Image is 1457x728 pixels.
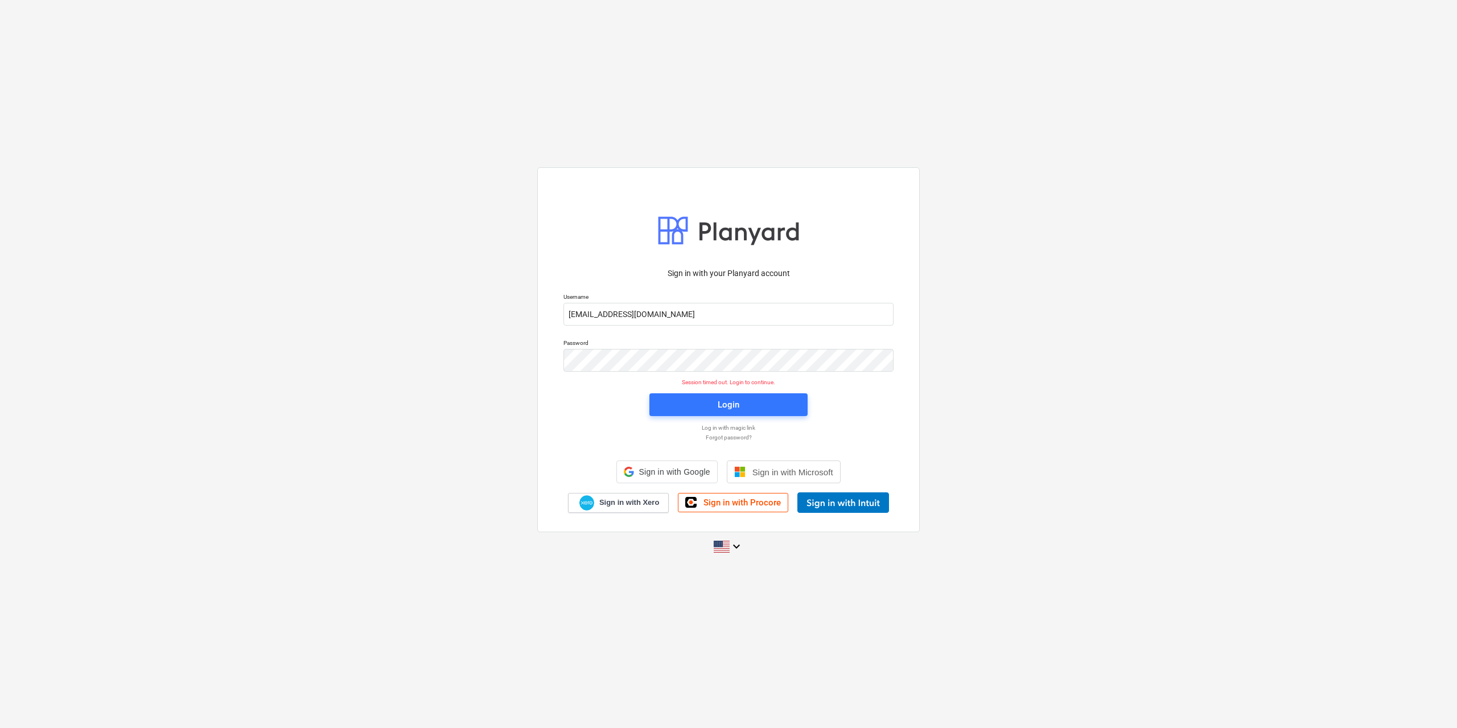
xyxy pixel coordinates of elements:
button: Login [649,393,808,416]
input: Username [563,303,894,326]
p: Username [563,293,894,303]
p: Sign in with your Planyard account [563,268,894,279]
div: Login [718,397,739,412]
span: Sign in with Microsoft [752,467,833,477]
a: Forgot password? [558,434,899,441]
img: Xero logo [579,495,594,511]
p: Session timed out. Login to continue. [557,379,900,386]
a: Sign in with Xero [568,493,669,513]
span: Sign in with Google [639,467,710,476]
p: Password [563,339,894,349]
div: Sign in with Google [616,460,717,483]
a: Log in with magic link [558,424,899,431]
img: Microsoft logo [734,466,746,478]
i: keyboard_arrow_down [730,540,743,553]
span: Sign in with Xero [599,497,659,508]
a: Sign in with Procore [678,493,788,512]
span: Sign in with Procore [703,497,781,508]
